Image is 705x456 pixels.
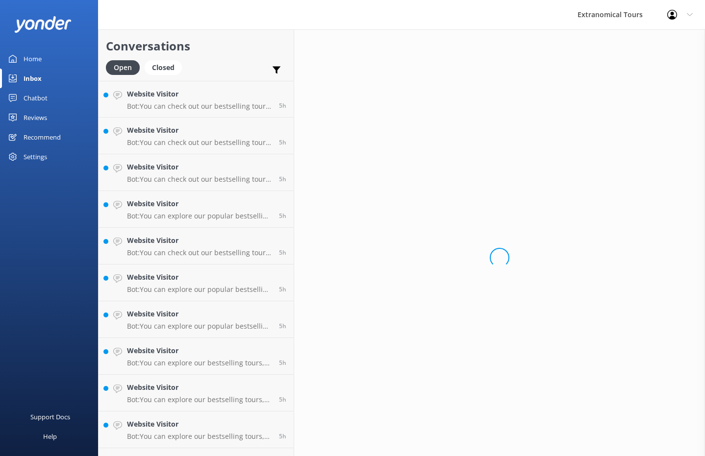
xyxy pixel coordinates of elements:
[127,89,272,99] h4: Website Visitor
[106,37,286,55] h2: Conversations
[127,198,272,209] h4: Website Visitor
[99,375,294,411] a: Website VisitorBot:You can explore our bestselling tours, including trips to [PERSON_NAME][GEOGRA...
[279,212,286,220] span: 03:35am 14-Aug-2025 (UTC -07:00) America/Tijuana
[127,138,272,147] p: Bot: You can check out our bestselling tours, including trips to [PERSON_NAME][GEOGRAPHIC_DATA][P...
[24,49,42,69] div: Home
[99,264,294,301] a: Website VisitorBot:You can explore our popular bestselling tours, including trips to [PERSON_NAME...
[30,407,70,427] div: Support Docs
[99,154,294,191] a: Website VisitorBot:You can check out our bestselling tours, including trips to [PERSON_NAME][GEOG...
[127,285,272,294] p: Bot: You can explore our popular bestselling tours, including trips to [PERSON_NAME][GEOGRAPHIC_D...
[279,175,286,183] span: 03:35am 14-Aug-2025 (UTC -07:00) America/Tijuana
[106,62,145,72] a: Open
[279,322,286,330] span: 03:32am 14-Aug-2025 (UTC -07:00) America/Tijuana
[99,118,294,154] a: Website VisitorBot:You can check out our bestselling tours, including trips to [PERSON_NAME][GEOG...
[279,285,286,293] span: 03:33am 14-Aug-2025 (UTC -07:00) America/Tijuana
[127,395,272,404] p: Bot: You can explore our bestselling tours, including trips to [PERSON_NAME][GEOGRAPHIC_DATA][PER...
[99,81,294,118] a: Website VisitorBot:You can check out our bestselling tours, including trips to [PERSON_NAME][GEOG...
[106,60,140,75] div: Open
[43,427,57,446] div: Help
[99,301,294,338] a: Website VisitorBot:You can explore our popular bestselling tours, including trips to [PERSON_NAME...
[15,16,71,32] img: yonder-white-logo.png
[279,395,286,404] span: 03:30am 14-Aug-2025 (UTC -07:00) America/Tijuana
[279,101,286,110] span: 03:39am 14-Aug-2025 (UTC -07:00) America/Tijuana
[127,175,272,184] p: Bot: You can check out our bestselling tours, including trips to [PERSON_NAME][GEOGRAPHIC_DATA][P...
[127,162,272,172] h4: Website Visitor
[279,359,286,367] span: 03:31am 14-Aug-2025 (UTC -07:00) America/Tijuana
[279,432,286,440] span: 03:28am 14-Aug-2025 (UTC -07:00) America/Tijuana
[127,125,272,136] h4: Website Visitor
[24,127,61,147] div: Recommend
[127,345,272,356] h4: Website Visitor
[127,432,272,441] p: Bot: You can explore our bestselling tours, including trips to [PERSON_NAME][GEOGRAPHIC_DATA][PER...
[99,191,294,228] a: Website VisitorBot:You can explore our popular bestselling tours, including trips to [PERSON_NAME...
[24,88,48,108] div: Chatbot
[24,108,47,127] div: Reviews
[145,62,187,72] a: Closed
[127,382,272,393] h4: Website Visitor
[127,212,272,220] p: Bot: You can explore our popular bestselling tours, including trips to [PERSON_NAME][GEOGRAPHIC_D...
[127,419,272,430] h4: Website Visitor
[24,69,42,88] div: Inbox
[145,60,182,75] div: Closed
[99,411,294,448] a: Website VisitorBot:You can explore our bestselling tours, including trips to [PERSON_NAME][GEOGRA...
[127,309,272,319] h4: Website Visitor
[24,147,47,167] div: Settings
[99,228,294,264] a: Website VisitorBot:You can check out our bestselling tours, including trips to [PERSON_NAME][GEOG...
[127,235,272,246] h4: Website Visitor
[127,102,272,111] p: Bot: You can check out our bestselling tours, including trips to [PERSON_NAME][GEOGRAPHIC_DATA][P...
[279,248,286,257] span: 03:33am 14-Aug-2025 (UTC -07:00) America/Tijuana
[99,338,294,375] a: Website VisitorBot:You can explore our bestselling tours, including trips to [PERSON_NAME][GEOGRA...
[127,272,272,283] h4: Website Visitor
[279,138,286,146] span: 03:37am 14-Aug-2025 (UTC -07:00) America/Tijuana
[127,322,272,331] p: Bot: You can explore our popular bestselling tours, including trips to [PERSON_NAME][GEOGRAPHIC_D...
[127,359,272,367] p: Bot: You can explore our bestselling tours, including trips to [PERSON_NAME][GEOGRAPHIC_DATA][PER...
[127,248,272,257] p: Bot: You can check out our bestselling tours, including trips to [PERSON_NAME][GEOGRAPHIC_DATA][P...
